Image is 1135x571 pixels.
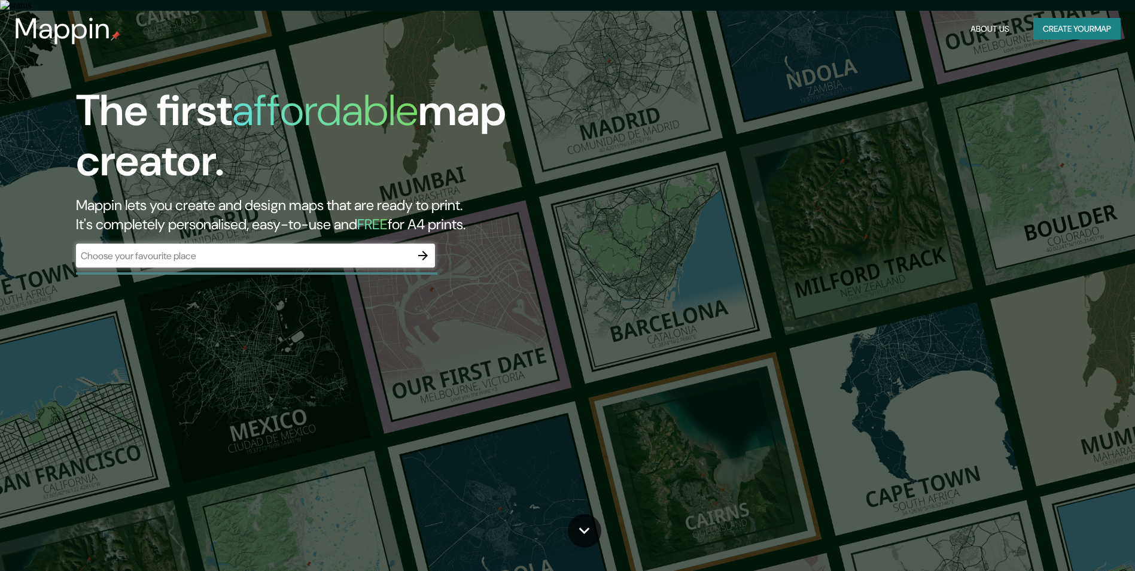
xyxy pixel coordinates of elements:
img: mappin-pin [111,31,120,41]
h1: The first map creator. [76,86,644,196]
h5: FREE [357,215,388,233]
input: Choose your favourite place [76,249,411,263]
h1: affordable [232,83,418,138]
button: Create yourmap [1033,18,1121,40]
h3: Mappin [14,12,111,45]
button: About Us [966,18,1014,40]
h2: Mappin lets you create and design maps that are ready to print. It's completely personalised, eas... [76,196,644,234]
